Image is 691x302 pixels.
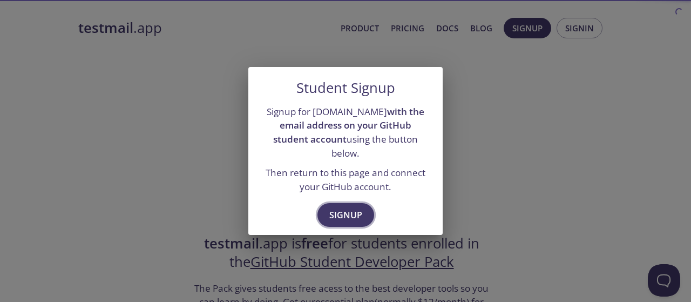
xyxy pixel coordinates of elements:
strong: with the email address on your GitHub student account [273,105,424,145]
p: Signup for [DOMAIN_NAME] using the button below. [261,105,430,160]
span: Signup [329,207,362,223]
p: Then return to this page and connect your GitHub account. [261,166,430,193]
h5: Student Signup [296,80,395,96]
button: Signup [317,203,374,227]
